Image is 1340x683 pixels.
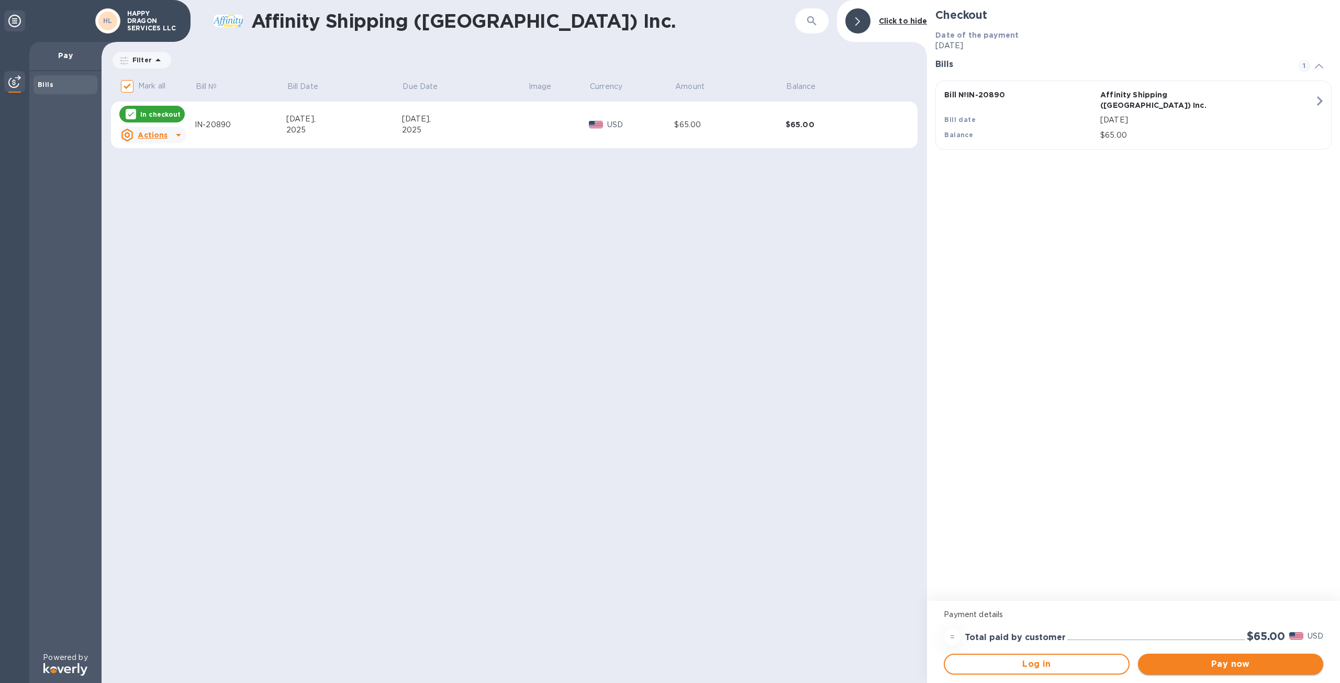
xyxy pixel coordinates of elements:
p: USD [1308,631,1323,642]
button: Bill №IN-20890Affinity Shipping ([GEOGRAPHIC_DATA]) Inc.Bill date[DATE]Balance$65.00 [935,81,1332,150]
div: 2025 [286,125,402,136]
button: Pay now [1138,654,1323,675]
u: Actions [138,131,167,139]
div: [DATE], [402,114,528,125]
p: Image [529,81,552,92]
p: Amount [675,81,705,92]
button: Log in [944,654,1129,675]
b: HL [103,17,113,25]
div: $65.00 [674,119,785,130]
span: Bill Date [287,81,332,92]
p: Affinity Shipping ([GEOGRAPHIC_DATA]) Inc. [1100,89,1252,110]
h3: Total paid by customer [965,633,1066,643]
p: [DATE] [935,40,1332,51]
span: Log in [953,658,1120,670]
p: Mark all [138,81,165,92]
span: Pay now [1146,658,1315,670]
p: Bill Date [287,81,318,92]
div: = [944,629,961,645]
p: Payment details [944,609,1323,620]
p: USD [607,119,675,130]
span: Balance [786,81,829,92]
p: Powered by [43,652,87,663]
p: Bill № [196,81,217,92]
p: Balance [786,81,816,92]
div: IN-20890 [195,119,286,130]
p: Bill № IN-20890 [944,89,1096,100]
img: USD [589,121,603,128]
b: Click to hide [879,17,928,25]
p: $65.00 [1100,130,1314,141]
h1: Affinity Shipping ([GEOGRAPHIC_DATA]) Inc. [251,10,706,32]
h2: $65.00 [1247,630,1285,643]
p: Due Date [403,81,438,92]
p: Filter [128,55,152,64]
b: Bill date [944,116,976,124]
p: [DATE] [1100,115,1314,126]
h3: Bills [935,60,1286,70]
div: $65.00 [786,119,897,130]
span: Bill № [196,81,231,92]
h2: Checkout [935,8,1332,21]
span: Amount [675,81,718,92]
p: In checkout [140,110,181,119]
div: [DATE], [286,114,402,125]
p: Currency [590,81,622,92]
span: 1 [1298,60,1311,72]
div: 2025 [402,125,528,136]
img: USD [1289,632,1303,640]
span: Due Date [403,81,451,92]
b: Bills [38,81,53,88]
p: Pay [38,50,93,61]
img: Logo [43,663,87,676]
b: Balance [944,131,973,139]
p: HAPPY DRAGON SERVICES LLC [127,10,180,32]
b: Date of the payment [935,31,1019,39]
